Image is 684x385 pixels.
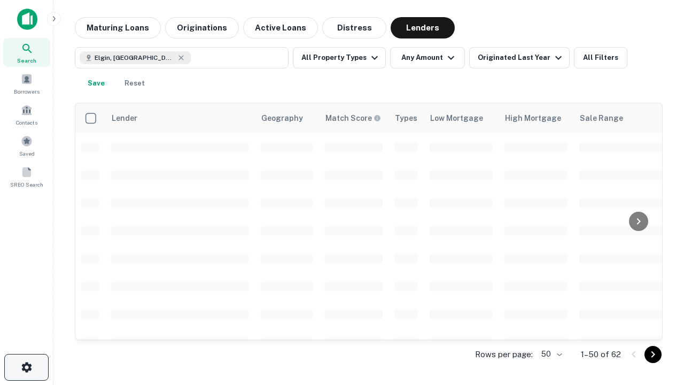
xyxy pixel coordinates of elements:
[79,73,113,94] button: Save your search to get updates of matches that match your search criteria.
[112,112,137,125] div: Lender
[391,17,455,38] button: Lenders
[319,103,388,133] th: Capitalize uses an advanced AI algorithm to match your search with the best lender. The match sco...
[430,112,483,125] div: Low Mortgage
[499,103,573,133] th: High Mortgage
[424,103,499,133] th: Low Mortgage
[293,47,386,68] button: All Property Types
[3,131,50,160] a: Saved
[75,47,289,68] button: Elgin, [GEOGRAPHIC_DATA], [GEOGRAPHIC_DATA]
[3,100,50,129] a: Contacts
[478,51,565,64] div: Originated Last Year
[17,9,37,30] img: capitalize-icon.png
[322,17,386,38] button: Distress
[475,348,533,361] p: Rows per page:
[118,73,152,94] button: Reset
[17,56,36,65] span: Search
[16,118,37,127] span: Contacts
[325,112,379,124] h6: Match Score
[469,47,570,68] button: Originated Last Year
[105,103,255,133] th: Lender
[325,112,381,124] div: Capitalize uses an advanced AI algorithm to match your search with the best lender. The match sco...
[573,103,670,133] th: Sale Range
[581,348,621,361] p: 1–50 of 62
[243,17,318,38] button: Active Loans
[261,112,303,125] div: Geography
[10,180,43,189] span: SREO Search
[3,162,50,191] a: SREO Search
[388,103,424,133] th: Types
[165,17,239,38] button: Originations
[19,149,35,158] span: Saved
[580,112,623,125] div: Sale Range
[95,53,175,63] span: Elgin, [GEOGRAPHIC_DATA], [GEOGRAPHIC_DATA]
[3,69,50,98] a: Borrowers
[14,87,40,96] span: Borrowers
[537,346,564,362] div: 50
[3,38,50,67] a: Search
[631,299,684,351] iframe: Chat Widget
[505,112,561,125] div: High Mortgage
[574,47,627,68] button: All Filters
[255,103,319,133] th: Geography
[395,112,417,125] div: Types
[75,17,161,38] button: Maturing Loans
[390,47,465,68] button: Any Amount
[644,346,662,363] button: Go to next page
